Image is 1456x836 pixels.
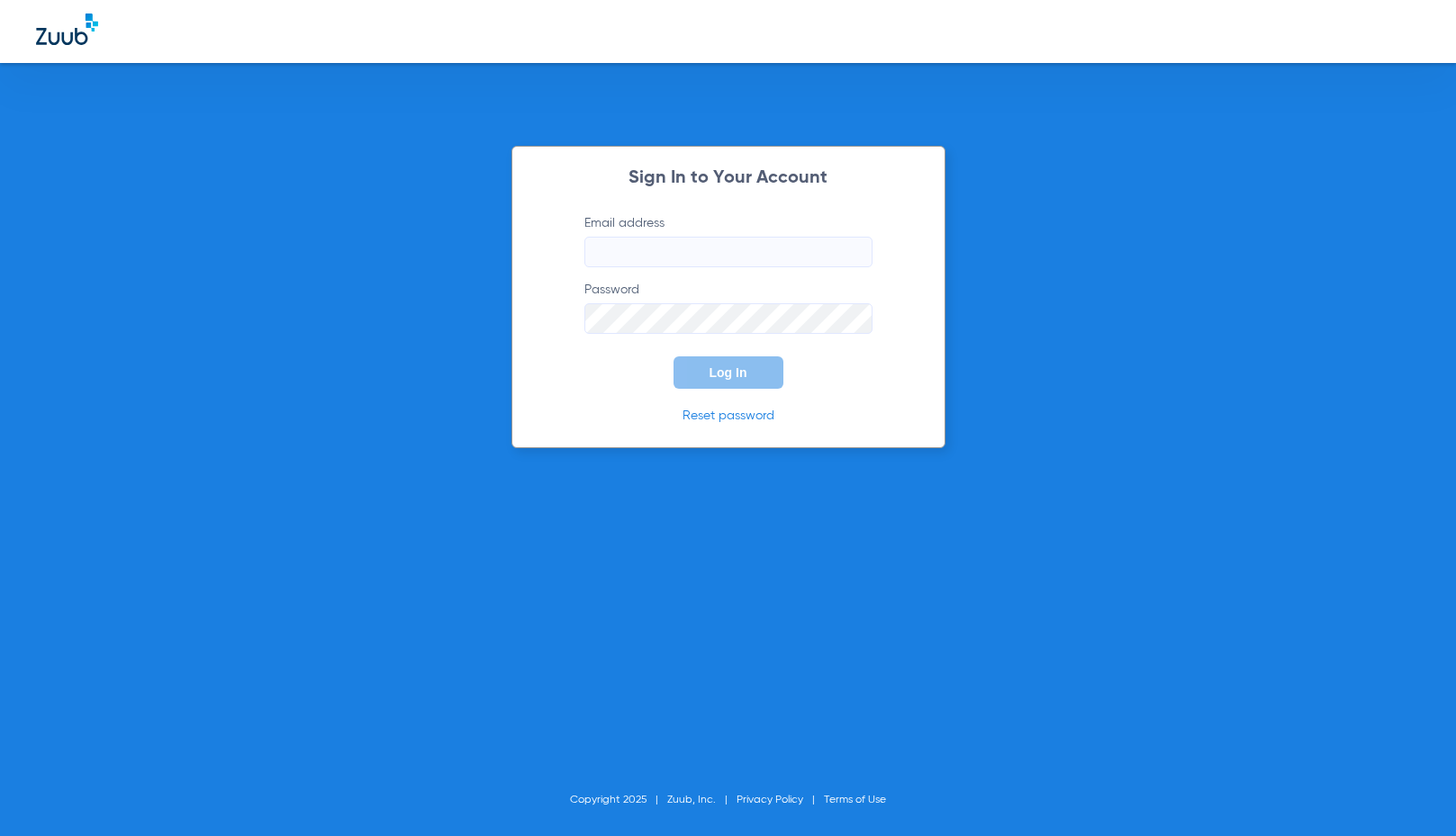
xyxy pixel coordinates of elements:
span: Log In [710,365,747,380]
li: Copyright 2025 [570,791,667,809]
a: Privacy Policy [737,795,803,805]
a: Terms of Use [824,795,886,805]
label: Password [584,281,873,334]
a: Reset password [683,409,774,422]
label: Email address [584,214,873,267]
h2: Sign In to Your Account [557,169,900,187]
input: Email address [584,237,873,267]
li: Zuub, Inc. [667,791,737,809]
input: Password [584,303,873,334]
button: Log In [674,356,783,389]
img: Zuub Logo [36,13,98,45]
